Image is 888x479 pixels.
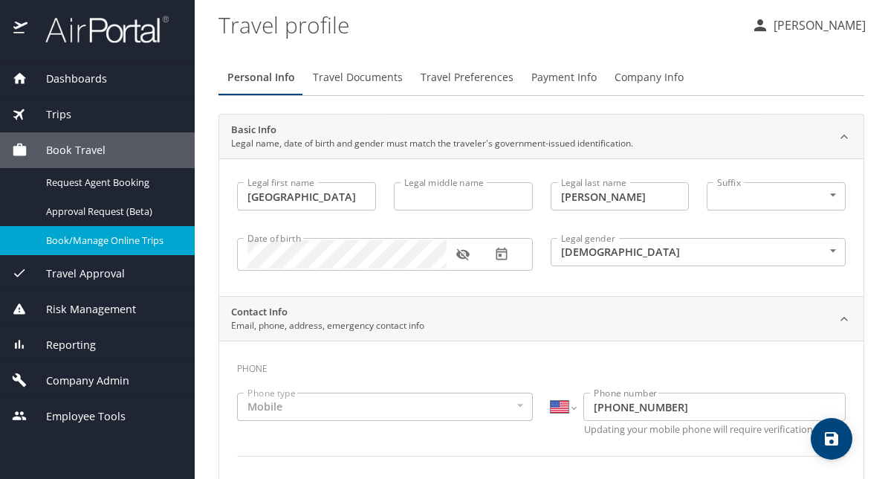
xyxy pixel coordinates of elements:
[769,16,866,34] p: [PERSON_NAME]
[237,353,846,378] h3: Phone
[313,68,403,87] span: Travel Documents
[13,15,29,44] img: icon-airportal.png
[219,297,863,341] div: Contact InfoEmail, phone, address, emergency contact info
[29,15,169,44] img: airportal-logo.png
[46,234,177,248] span: Book/Manage Online Trips
[237,393,533,421] div: Mobile
[27,373,129,389] span: Company Admin
[27,266,125,282] span: Travel Approval
[231,137,633,150] p: Legal name, date of birth and gender must match the traveler's government-issued identification.
[584,425,846,434] p: Updating your mobile phone will require verification
[219,158,863,296] div: Basic InfoLegal name, date of birth and gender must match the traveler's government-issued identi...
[27,301,136,318] span: Risk Management
[231,123,633,138] h2: Basic Info
[231,305,424,320] h2: Contact Info
[46,205,177,219] span: Approval Request (Beta)
[811,418,852,460] button: save
[531,68,597,87] span: Payment Info
[421,68,513,87] span: Travel Preferences
[27,142,106,158] span: Book Travel
[27,106,71,123] span: Trips
[46,176,177,190] span: Request Agent Booking
[231,319,424,332] p: Email, phone, address, emergency contact info
[707,182,846,210] div: ​
[227,68,295,87] span: Personal Info
[745,12,872,39] button: [PERSON_NAME]
[218,60,864,95] div: Profile
[219,115,863,159] div: Basic InfoLegal name, date of birth and gender must match the traveler's government-issued identi...
[27,71,107,87] span: Dashboards
[615,68,684,87] span: Company Info
[551,238,846,266] div: [DEMOGRAPHIC_DATA]
[27,408,126,425] span: Employee Tools
[218,1,739,48] h1: Travel profile
[27,337,96,353] span: Reporting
